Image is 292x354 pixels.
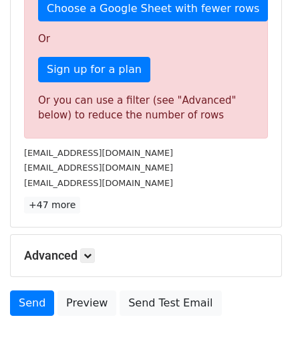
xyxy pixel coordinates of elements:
[24,248,268,263] h5: Advanced
[120,290,221,316] a: Send Test Email
[38,93,254,123] div: Or you can use a filter (see "Advanced" below) to reduce the number of rows
[10,290,54,316] a: Send
[38,32,254,46] p: Or
[24,163,173,173] small: [EMAIL_ADDRESS][DOMAIN_NAME]
[24,197,80,213] a: +47 more
[38,57,150,82] a: Sign up for a plan
[24,178,173,188] small: [EMAIL_ADDRESS][DOMAIN_NAME]
[57,290,116,316] a: Preview
[225,290,292,354] iframe: Chat Widget
[24,148,173,158] small: [EMAIL_ADDRESS][DOMAIN_NAME]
